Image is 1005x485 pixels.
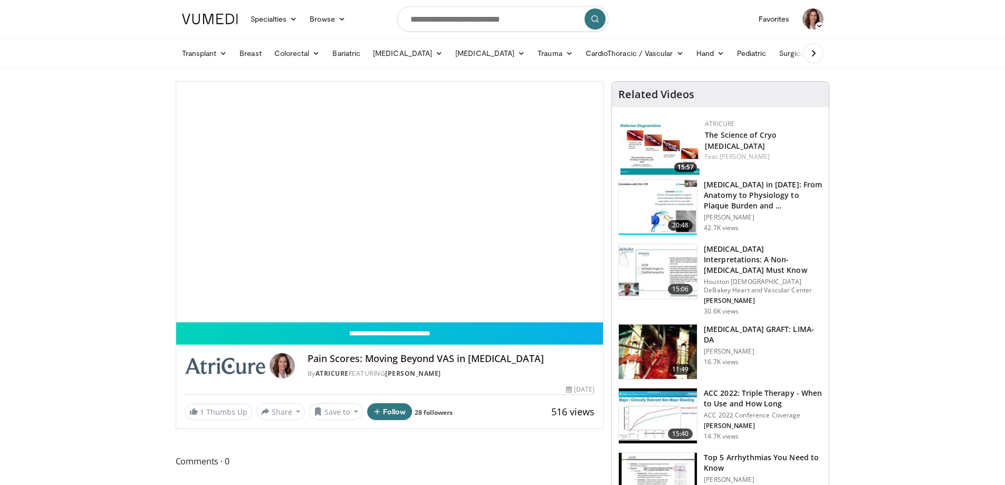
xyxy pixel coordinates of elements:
img: Avatar [802,8,824,30]
img: feAgcbrvkPN5ynqH4xMDoxOjA4MTsiGN.150x105_q85_crop-smart_upscale.jpg [619,325,697,379]
div: Feat. [705,152,820,161]
p: 16.7K views [704,358,739,366]
span: 15:06 [668,284,693,294]
span: 516 views [551,405,595,418]
a: 28 followers [415,408,453,417]
img: b343e937-d562-425b-a0e6-523771f25edc.150x105_q85_crop-smart_upscale.jpg [620,119,700,175]
a: Trauma [531,43,579,64]
p: [PERSON_NAME] [704,347,822,356]
a: CardioThoracic / Vascular [579,43,690,64]
h3: [MEDICAL_DATA] GRAFT: LIMA-DA [704,324,822,345]
h3: [MEDICAL_DATA] Interpretations: A Non-[MEDICAL_DATA] Must Know [704,244,822,275]
a: Specialties [244,8,304,30]
p: 42.7K views [704,224,739,232]
div: [DATE] [566,385,595,394]
span: 11:49 [668,364,693,375]
div: By FEATURING [308,369,595,378]
a: 20:48 [MEDICAL_DATA] in [DATE]: From Anatomy to Physiology to Plaque Burden and … [PERSON_NAME] 4... [618,179,822,235]
a: [MEDICAL_DATA] [367,43,449,64]
img: Avatar [270,353,295,378]
p: 30.6K views [704,307,739,316]
p: [PERSON_NAME] [704,422,822,430]
a: The Science of Cryo [MEDICAL_DATA] [705,130,777,151]
h4: Pain Scores: Moving Beyond VAS in [MEDICAL_DATA] [308,353,595,365]
a: Favorites [752,8,796,30]
input: Search topics, interventions [397,6,608,32]
button: Share [256,403,305,420]
a: Pediatric [731,43,773,64]
a: [PERSON_NAME] [385,369,441,378]
p: [PERSON_NAME] [704,297,822,305]
a: Breast [233,43,267,64]
img: 9cc0c993-ed59-4664-aa07-2acdd981abd5.150x105_q85_crop-smart_upscale.jpg [619,388,697,443]
a: [MEDICAL_DATA] [449,43,531,64]
a: 11:49 [MEDICAL_DATA] GRAFT: LIMA-DA [PERSON_NAME] 16.7K views [618,324,822,380]
span: 20:48 [668,220,693,231]
h3: ACC 2022: Triple Therapy - When to Use and How Long [704,388,822,409]
a: Surgical Oncology [773,43,858,64]
a: Browse [303,8,352,30]
p: [PERSON_NAME] [704,476,822,484]
a: [PERSON_NAME] [720,152,770,161]
p: ACC 2022 Conference Coverage [704,411,822,420]
a: AtriCure [705,119,735,128]
a: Hand [690,43,731,64]
a: Bariatric [326,43,367,64]
button: Save to [309,403,363,420]
a: 15:06 [MEDICAL_DATA] Interpretations: A Non-[MEDICAL_DATA] Must Know Houston [DEMOGRAPHIC_DATA] D... [618,244,822,316]
a: Transplant [176,43,234,64]
h4: Related Videos [618,88,694,101]
img: 59f69555-d13b-4130-aa79-5b0c1d5eebbb.150x105_q85_crop-smart_upscale.jpg [619,244,697,299]
h3: [MEDICAL_DATA] in [DATE]: From Anatomy to Physiology to Plaque Burden and … [704,179,822,211]
p: 14.7K views [704,432,739,441]
h3: Top 5 Arrhythmias You Need to Know [704,452,822,473]
span: 15:40 [668,429,693,439]
a: 15:57 [620,119,700,175]
p: Houston [DEMOGRAPHIC_DATA] DeBakey Heart and Vascular Center [704,278,822,294]
img: VuMedi Logo [182,14,238,24]
img: AtriCure [185,353,265,378]
button: Follow [367,403,413,420]
span: 1 [200,407,204,417]
a: Colorectal [268,43,327,64]
a: 1 Thumbs Up [185,404,252,420]
span: Comments 0 [176,454,604,468]
span: 15:57 [674,163,697,172]
img: 823da73b-7a00-425d-bb7f-45c8b03b10c3.150x105_q85_crop-smart_upscale.jpg [619,180,697,235]
video-js: Video Player [176,82,604,322]
a: AtriCure [315,369,349,378]
a: 15:40 ACC 2022: Triple Therapy - When to Use and How Long ACC 2022 Conference Coverage [PERSON_NA... [618,388,822,444]
p: [PERSON_NAME] [704,213,822,222]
